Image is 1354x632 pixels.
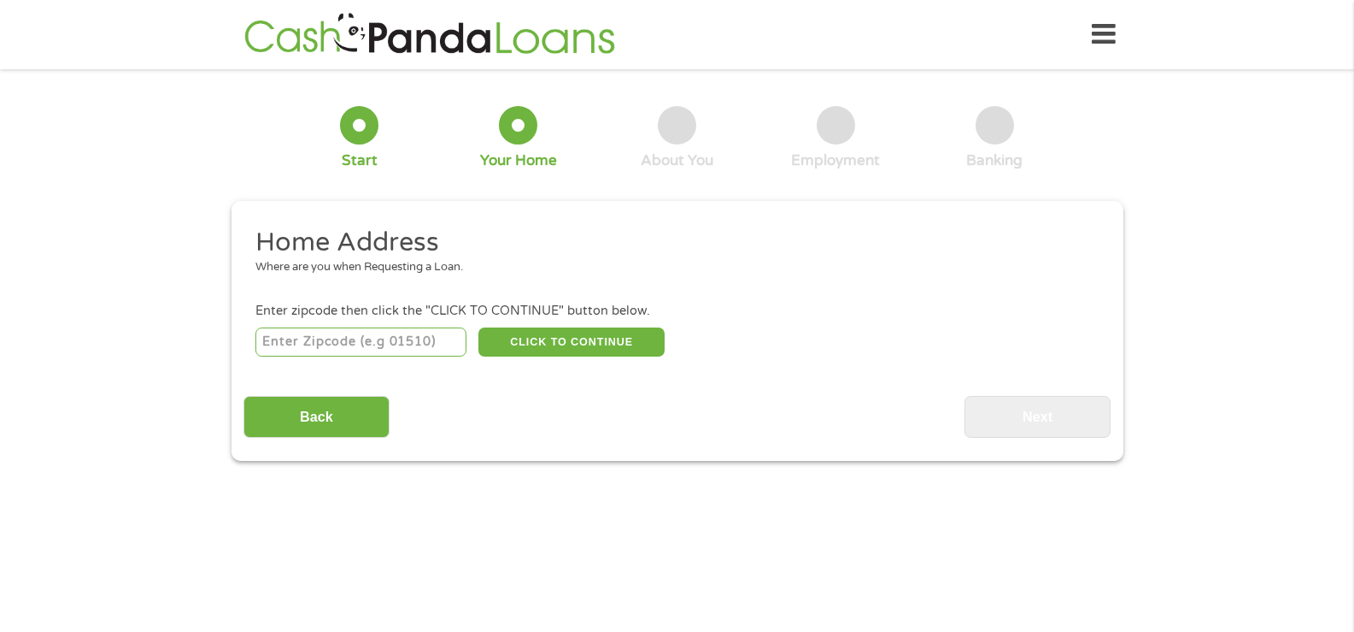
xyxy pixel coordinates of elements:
input: Enter Zipcode (e.g 01510) [255,328,466,357]
input: Next [964,396,1111,438]
button: CLICK TO CONTINUE [478,328,665,357]
div: Banking [966,151,1023,170]
input: Back [243,396,390,438]
div: Start [342,151,378,170]
div: Employment [791,151,880,170]
img: GetLoanNow Logo [239,10,620,59]
div: Your Home [480,151,557,170]
h2: Home Address [255,226,1086,260]
div: Enter zipcode then click the "CLICK TO CONTINUE" button below. [255,302,1098,321]
div: About You [641,151,713,170]
div: Where are you when Requesting a Loan. [255,259,1086,276]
